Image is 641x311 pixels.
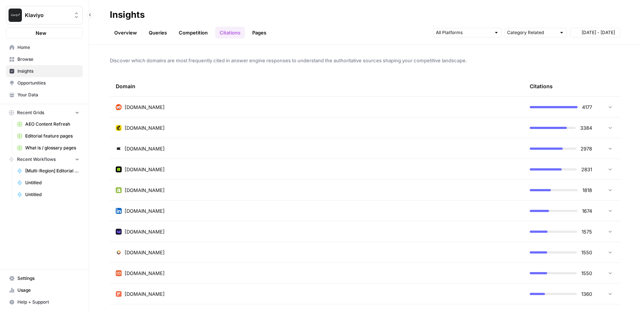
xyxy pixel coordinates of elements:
button: Workspace: Klaviyo [6,6,83,24]
a: What is / glossary pages [14,142,83,154]
span: [DOMAIN_NAME] [125,269,165,277]
input: Category Related [507,29,556,36]
a: Competition [174,27,212,39]
span: 1550 [581,249,592,256]
button: New [6,27,83,39]
a: Opportunities [6,77,83,89]
span: Klaviyo [25,11,70,19]
img: wrtrwb713zz0l631c70900pxqvqh [116,187,122,193]
a: Editorial feature pages [14,130,83,142]
span: [DOMAIN_NAME] [125,228,165,235]
img: naebsi7z1uaehuvrxbqap9jmv6ba [116,270,122,276]
span: [DOMAIN_NAME] [125,124,165,132]
span: Help + Support [17,299,79,305]
div: Insights [110,9,145,21]
span: Settings [17,275,79,282]
span: [DOMAIN_NAME] [125,145,165,152]
span: Home [17,44,79,51]
span: New [36,29,46,37]
span: Usage [17,287,79,294]
span: [DATE] - [DATE] [582,29,615,36]
span: 1550 [581,269,592,277]
a: AEO Content Refresh [14,118,83,130]
span: Opportunities [17,80,79,86]
span: [DOMAIN_NAME] [125,103,165,111]
a: Untitled [14,189,83,201]
a: Pages [248,27,271,39]
span: Recent Workflows [17,156,56,163]
img: kfqimavs43yfxgt984apgfzd5b2i [116,229,122,235]
a: [Multi-Region] Editorial feature page [14,165,83,177]
img: Klaviyo Logo [9,9,22,22]
span: 3384 [580,124,592,132]
span: [DOMAIN_NAME] [125,186,165,194]
a: Home [6,42,83,53]
button: Recent Workflows [6,154,83,165]
span: [Multi-Region] Editorial feature page [25,168,79,174]
span: [DOMAIN_NAME] [125,207,165,215]
span: Discover which domains are most frequently cited in answer engine responses to understand the aut... [110,57,620,64]
a: Queries [144,27,171,39]
img: d03zj4el0aa7txopwdneenoutvcu [116,146,122,152]
a: Overview [110,27,141,39]
span: Your Data [17,92,79,98]
a: Settings [6,272,83,284]
img: m2cl2pnoess66jx31edqk0jfpcfn [116,104,122,110]
span: 2831 [581,166,592,173]
span: 1674 [582,207,592,215]
img: o6p3cv1hjtgml5jzzp322ka10emm [116,249,122,255]
span: AEO Content Refresh [25,121,79,128]
span: Editorial feature pages [25,133,79,139]
a: Usage [6,284,83,296]
img: pg21ys236mnd3p55lv59xccdo3xy [116,125,122,131]
img: or48ckoj2dr325ui2uouqhqfwspy [116,166,122,172]
span: [DOMAIN_NAME] [125,249,165,256]
span: Untitled [25,191,79,198]
a: Untitled [14,177,83,189]
span: What is / glossary pages [25,145,79,151]
img: ohiio4oour1vdiyjjcsk00o6i5zn [116,208,122,214]
span: Recent Grids [17,109,44,116]
div: Citations [530,76,553,96]
span: 1818 [582,186,592,194]
a: Insights [6,65,83,77]
span: [DOMAIN_NAME] [125,166,165,173]
span: Untitled [25,179,79,186]
a: Browse [6,53,83,65]
button: Help + Support [6,296,83,308]
div: Domain [116,76,518,96]
img: ab4e9gs29ka3e4gi623uh0lg27rs [116,291,122,297]
span: 1575 [582,228,592,235]
button: [DATE] - [DATE] [570,28,620,37]
span: [DOMAIN_NAME] [125,290,165,298]
span: Insights [17,68,79,75]
input: All Platforms [436,29,491,36]
a: Your Data [6,89,83,101]
span: Browse [17,56,79,63]
button: Recent Grids [6,107,83,118]
span: 2978 [581,145,592,152]
span: 1360 [581,290,592,298]
a: Citations [215,27,245,39]
span: 4177 [582,103,592,111]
